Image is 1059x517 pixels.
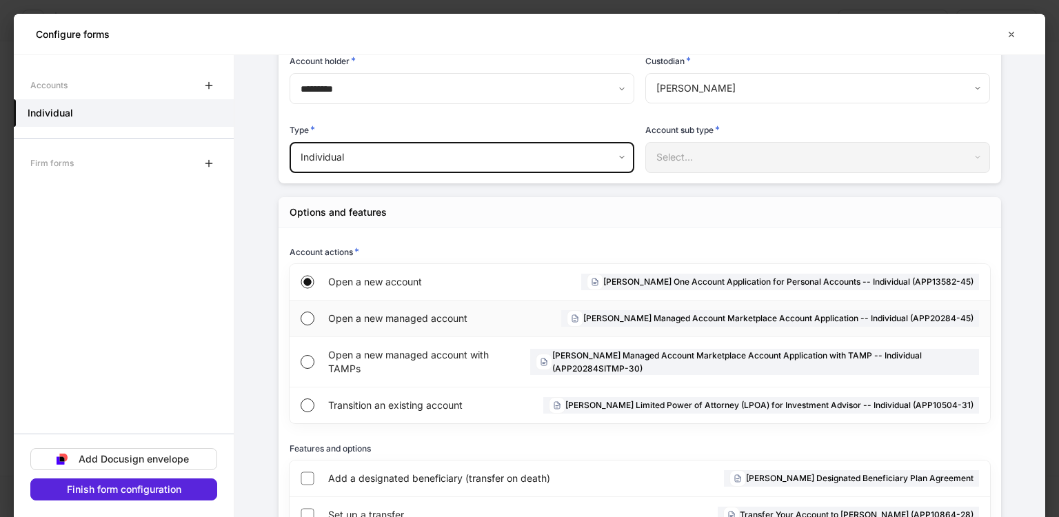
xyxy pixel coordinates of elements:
div: Accounts [30,73,68,97]
h6: Account sub type [645,123,720,136]
h6: Account holder [290,54,356,68]
span: Add a designated beneficiary (transfer on death) [328,472,626,485]
span: Open a new managed account with TAMPs [328,348,508,376]
a: Individual [14,99,234,127]
div: Finish form configuration [67,485,181,494]
h6: Type [290,123,315,136]
div: Options and features [290,205,387,219]
h6: Custodian [645,54,691,68]
div: Individual [290,142,634,172]
h5: Individual [28,106,73,120]
div: [PERSON_NAME] [645,73,989,103]
div: [PERSON_NAME] Limited Power of Attorney (LPOA) for Investment Advisor -- Individual (APP10504-31) [543,397,979,414]
div: Add Docusign envelope [79,454,189,464]
span: Transition an existing account [328,398,492,412]
h6: Account actions [290,245,359,258]
div: [PERSON_NAME] Managed Account Marketplace Account Application -- Individual (APP20284-45) [561,310,979,327]
div: Firm forms [30,151,74,175]
div: [PERSON_NAME] One Account Application for Personal Accounts -- Individual (APP13582-45) [581,274,979,290]
div: [PERSON_NAME] Managed Account Marketplace Account Application with TAMP -- Individual (APP20284SI... [530,349,979,375]
div: Select... [645,142,989,172]
h6: [PERSON_NAME] Designated Beneficiary Plan Agreement [746,472,974,485]
span: Open a new account [328,275,491,289]
h6: Features and options [290,442,371,455]
span: Open a new managed account [328,312,503,325]
h5: Configure forms [36,28,110,41]
button: Finish form configuration [30,478,217,500]
button: Add Docusign envelope [30,448,217,470]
